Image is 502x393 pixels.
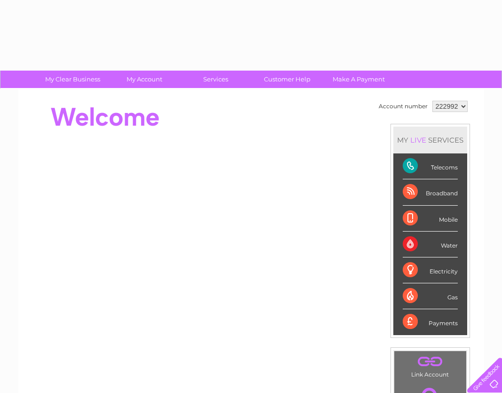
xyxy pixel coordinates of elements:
td: Link Account [394,351,467,380]
div: Electricity [403,257,458,283]
div: LIVE [408,136,428,144]
a: My Clear Business [34,71,112,88]
div: Mobile [403,206,458,232]
a: Services [177,71,255,88]
div: MY SERVICES [393,127,467,153]
div: Telecoms [403,153,458,179]
div: Gas [403,283,458,309]
a: My Account [105,71,183,88]
div: Payments [403,309,458,335]
a: Make A Payment [320,71,398,88]
a: Customer Help [248,71,326,88]
td: Account number [376,98,430,114]
div: Broadband [403,179,458,205]
div: Water [403,232,458,257]
a: . [397,353,464,370]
